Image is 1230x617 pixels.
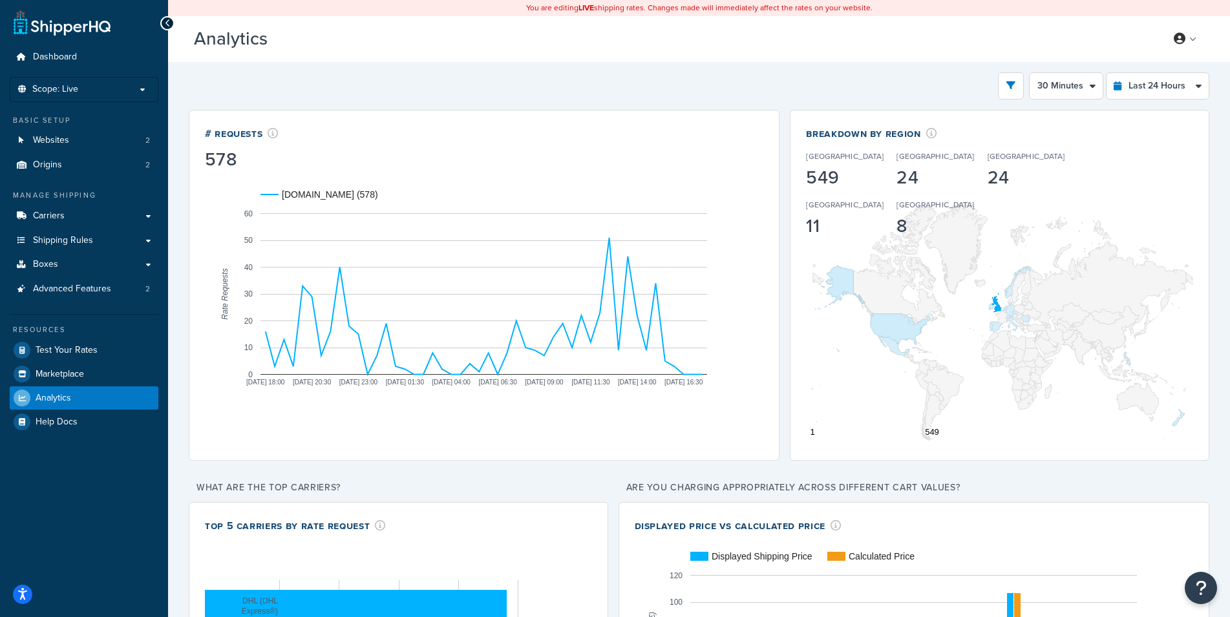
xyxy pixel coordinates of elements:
text: Calculated Price [849,551,915,561]
div: 578 [205,151,279,169]
text: [DATE] 09:00 [525,378,564,385]
svg: A chart. [205,171,763,417]
text: 10 [244,343,253,352]
text: 549 [926,427,940,437]
div: Manage Shipping [10,190,158,201]
text: Displayed Shipping Price [712,551,812,561]
span: Beta [271,34,315,48]
span: Help Docs [36,417,78,428]
span: Shipping Rules [33,235,93,246]
div: Breakdown by Region [806,126,1154,141]
text: [DATE] 11:30 [571,378,610,385]
text: Rate Requests [220,268,229,319]
text: [DATE] 04:00 [432,378,471,385]
p: What are the top carriers? [189,479,608,497]
li: Advanced Features [10,277,158,301]
li: Origins [10,153,158,177]
p: [GEOGRAPHIC_DATA] [896,151,974,162]
svg: A chart. [806,199,1193,444]
text: [DATE] 14:00 [618,378,657,385]
div: Basic Setup [10,115,158,126]
a: Analytics [10,386,158,410]
span: Boxes [33,259,58,270]
div: # Requests [205,126,279,141]
span: Marketplace [36,369,84,380]
a: Boxes [10,253,158,277]
span: 2 [145,135,150,146]
a: Help Docs [10,410,158,434]
a: Test Your Rates [10,339,158,362]
span: Websites [33,135,69,146]
span: 2 [145,284,150,295]
div: 549 [806,169,884,187]
a: Marketplace [10,362,158,386]
text: 1 [811,427,815,437]
a: Shipping Rules [10,229,158,253]
a: Advanced Features2 [10,277,158,301]
text: [DATE] 01:30 [386,378,425,385]
text: [DATE] 23:00 [339,378,378,385]
p: [GEOGRAPHIC_DATA] [806,151,884,162]
text: [DATE] 18:00 [246,378,285,385]
span: 2 [145,160,150,171]
a: Origins2 [10,153,158,177]
div: 8 [896,217,974,235]
text: [DATE] 06:30 [478,378,517,385]
p: Are you charging appropriately across different cart values? [619,479,1209,497]
a: Websites2 [10,129,158,152]
p: [GEOGRAPHIC_DATA] [988,151,1065,162]
div: 24 [896,169,974,187]
text: 120 [670,570,683,580]
span: Dashboard [33,52,77,63]
span: Test Your Rates [36,345,98,356]
div: Top 5 Carriers by Rate Request [205,518,386,533]
text: [DATE] 16:30 [664,378,703,385]
span: Analytics [36,393,71,404]
b: LIVE [578,2,594,14]
text: 0 [248,370,253,379]
text: [DATE] 20:30 [293,378,332,385]
button: open filter drawer [998,72,1024,99]
text: 60 [244,209,253,218]
div: 11 [806,217,884,235]
text: 50 [244,236,253,245]
span: Origins [33,160,62,171]
text: [DOMAIN_NAME] (578) [282,189,378,200]
span: Advanced Features [33,284,111,295]
a: Dashboard [10,45,158,69]
text: 30 [244,289,253,298]
li: Websites [10,129,158,152]
a: Carriers [10,204,158,228]
span: Carriers [33,211,65,222]
div: Displayed Price vs Calculated Price [635,518,842,533]
div: Resources [10,324,158,335]
text: Express®) [242,606,278,615]
text: DHL (DHL [242,596,278,605]
div: 24 [988,169,1065,187]
text: 20 [244,316,253,325]
p: [GEOGRAPHIC_DATA] [806,199,884,211]
button: Open Resource Center [1185,572,1217,604]
h3: Analytics [194,29,1145,49]
text: 100 [670,598,683,607]
span: Scope: Live [32,84,78,95]
p: [GEOGRAPHIC_DATA] [896,199,974,211]
text: 40 [244,262,253,271]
